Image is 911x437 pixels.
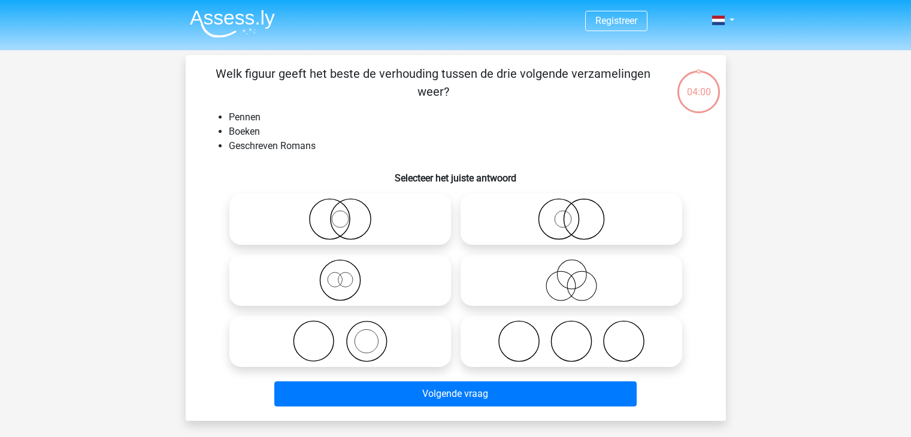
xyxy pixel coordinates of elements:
button: Volgende vraag [274,381,637,406]
img: Assessly [190,10,275,38]
h6: Selecteer het juiste antwoord [205,163,707,184]
li: Pennen [229,110,707,125]
li: Boeken [229,125,707,139]
li: Geschreven Romans [229,139,707,153]
div: 04:00 [676,69,721,99]
a: Registreer [595,15,637,26]
p: Welk figuur geeft het beste de verhouding tussen de drie volgende verzamelingen weer? [205,65,662,101]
